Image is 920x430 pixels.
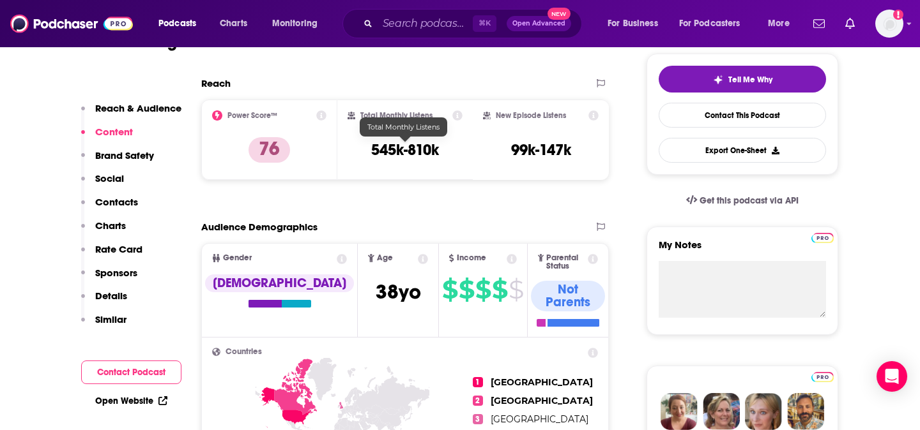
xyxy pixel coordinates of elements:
[81,149,154,173] button: Brand Safety
[491,395,593,406] span: [GEOGRAPHIC_DATA]
[95,102,181,114] p: Reach & Audience
[877,361,907,392] div: Open Intercom Messenger
[360,111,433,120] h2: Total Monthly Listens
[808,13,830,34] a: Show notifications dropdown
[371,140,439,159] h3: 545k-810k
[272,15,318,33] span: Monitoring
[473,396,483,406] span: 2
[659,138,826,163] button: Export One-Sheet
[95,196,138,208] p: Contacts
[95,290,127,302] p: Details
[676,185,809,216] a: Get this podcast via API
[263,13,334,34] button: open menu
[671,13,759,34] button: open menu
[442,279,457,300] span: $
[205,274,354,292] div: [DEMOGRAPHIC_DATA]
[459,279,474,300] span: $
[226,348,262,356] span: Countries
[95,149,154,161] p: Brand Safety
[149,13,213,34] button: open menu
[768,15,790,33] span: More
[599,13,674,34] button: open menu
[10,11,133,36] img: Podchaser - Follow, Share and Rate Podcasts
[679,15,740,33] span: For Podcasters
[473,377,483,387] span: 1
[475,279,491,300] span: $
[700,195,799,206] span: Get this podcast via API
[81,172,124,196] button: Social
[759,13,806,34] button: open menu
[220,15,247,33] span: Charts
[81,126,133,149] button: Content
[377,254,393,262] span: Age
[840,13,860,34] a: Show notifications dropdown
[473,414,483,424] span: 3
[227,111,277,120] h2: Power Score™
[713,75,723,85] img: tell me why sparkle
[95,219,126,232] p: Charts
[491,376,593,388] span: [GEOGRAPHIC_DATA]
[893,10,903,20] svg: Add a profile image
[509,279,523,300] span: $
[491,413,588,425] span: [GEOGRAPHIC_DATA]
[745,393,782,430] img: Jules Profile
[376,279,421,304] span: 38 yo
[158,15,196,33] span: Podcasts
[811,231,834,243] a: Pro website
[787,393,824,430] img: Jon Profile
[201,221,318,233] h2: Audience Demographics
[95,267,137,279] p: Sponsors
[95,313,126,325] p: Similar
[378,13,473,34] input: Search podcasts, credits, & more...
[249,137,290,163] p: 76
[81,267,137,290] button: Sponsors
[875,10,903,38] img: User Profile
[546,254,585,271] span: Parental Status
[95,396,167,406] a: Open Website
[661,393,698,430] img: Sydney Profile
[875,10,903,38] span: Logged in as KrishanaDavis
[95,126,133,138] p: Content
[81,102,181,126] button: Reach & Audience
[211,13,255,34] a: Charts
[81,196,138,219] button: Contacts
[703,393,740,430] img: Barbara Profile
[531,281,605,311] div: Not Parents
[81,313,126,337] button: Similar
[81,243,142,267] button: Rate Card
[496,111,566,120] h2: New Episode Listens
[811,233,834,243] img: Podchaser Pro
[95,243,142,255] p: Rate Card
[659,103,826,128] a: Contact This Podcast
[511,140,571,159] h3: 99k-147k
[81,360,181,384] button: Contact Podcast
[355,9,594,38] div: Search podcasts, credits, & more...
[811,370,834,382] a: Pro website
[81,219,126,243] button: Charts
[659,66,826,93] button: tell me why sparkleTell Me Why
[367,122,440,131] span: Total Monthly Listens
[457,254,486,262] span: Income
[548,8,571,20] span: New
[507,16,571,31] button: Open AdvancedNew
[728,75,772,85] span: Tell Me Why
[81,290,127,313] button: Details
[492,279,507,300] span: $
[875,10,903,38] button: Show profile menu
[223,254,252,262] span: Gender
[95,172,124,184] p: Social
[512,20,565,27] span: Open Advanced
[811,372,834,382] img: Podchaser Pro
[608,15,658,33] span: For Business
[659,239,826,261] label: My Notes
[473,15,496,32] span: ⌘ K
[201,77,231,89] h2: Reach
